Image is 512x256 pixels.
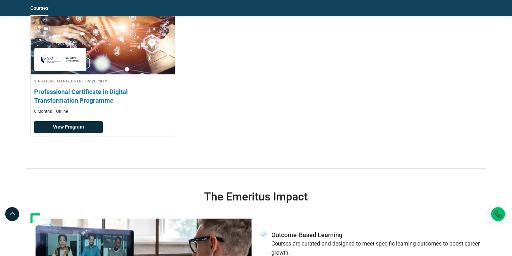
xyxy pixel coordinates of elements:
[31,5,175,118] a: Digital Transformation Course by Singapore Management University - Singapore Management Universit...
[30,190,482,204] h3: The Emeritus Impact
[34,87,171,105] h3: Professional Certificate in Digital Transformation Programme
[54,109,68,115] p: Online
[23,1,182,78] img: Professional Certificate in Digital Transformation Programme | Online Digital Transformation Course
[271,231,482,239] p: Outcome-Based Learning
[34,109,52,115] p: 6 Months
[34,121,103,133] a: View Program
[38,52,83,67] img: Singapore Management University
[34,78,171,84] h4: Singapore Management University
